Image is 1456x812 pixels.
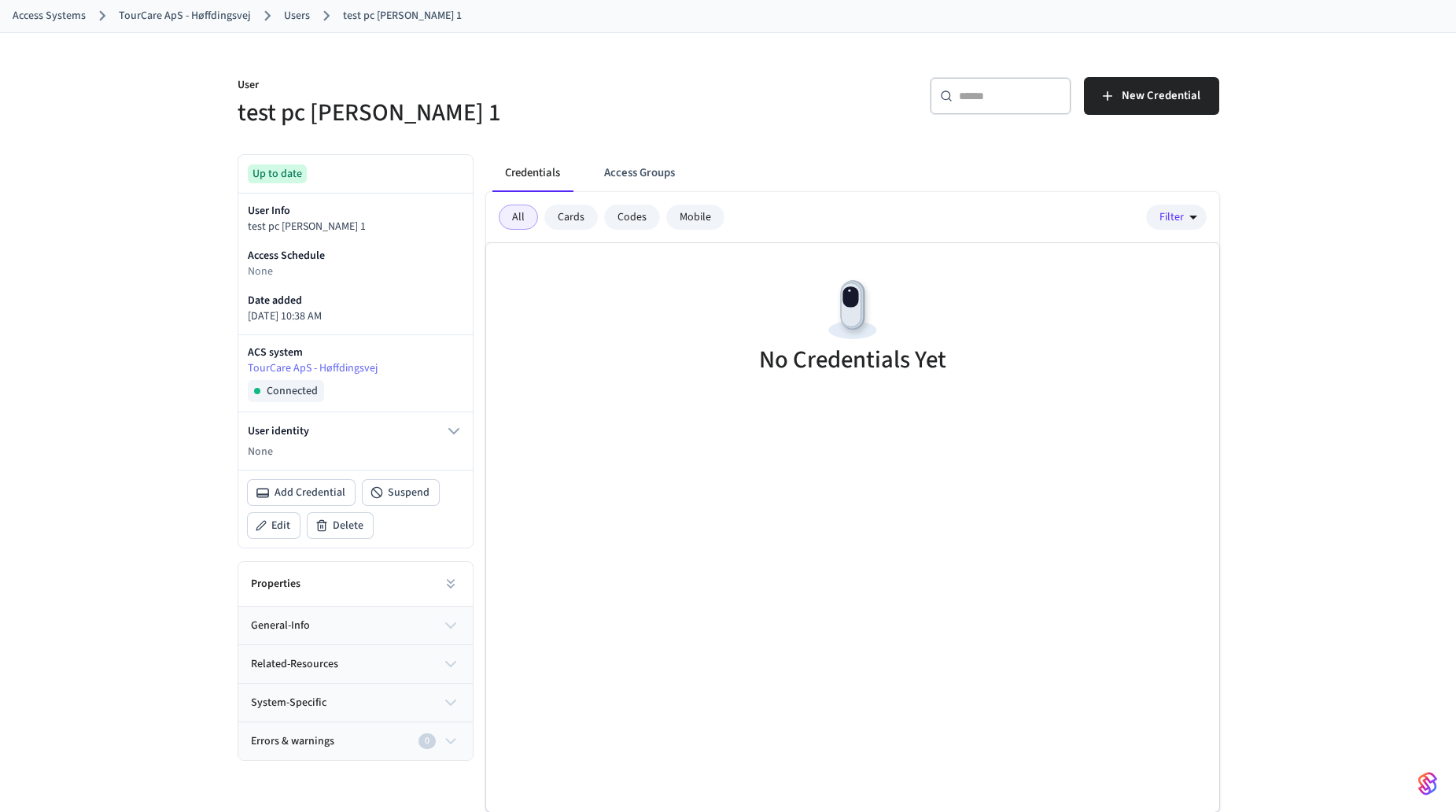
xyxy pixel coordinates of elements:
[251,656,338,673] span: related-resources
[604,205,660,230] div: Codes
[13,8,86,24] a: Access Systems
[308,513,373,538] button: Delete
[666,205,724,230] div: Mobile
[238,97,719,129] h5: test pc [PERSON_NAME] 1
[238,607,473,644] button: general-info
[248,293,463,308] p: Date added
[1146,205,1207,230] button: Filter
[271,518,290,533] span: Edit
[759,344,946,376] h5: No Credentials Yet
[1122,86,1200,106] span: New Credential
[343,8,462,24] a: test pc [PERSON_NAME] 1
[418,733,436,749] div: 0
[238,722,473,760] button: Errors & warnings0
[238,77,719,97] p: User
[248,308,463,325] p: [DATE] 10:38 AM
[267,383,318,399] span: Connected
[251,733,334,750] span: Errors & warnings
[238,684,473,722] button: system-specific
[1418,771,1437,796] img: SeamLogoGradient.69752ec5.svg
[499,205,538,230] div: All
[248,360,463,377] a: TourCare ApS - Høffdingsvej
[248,422,463,441] button: User identity
[248,248,325,264] p: Access Schedule
[248,264,325,280] p: None
[388,485,429,500] span: Suspend
[248,219,463,235] p: test pc [PERSON_NAME] 1
[275,485,345,500] span: Add Credential
[817,275,888,345] img: Devices Empty State
[544,205,598,230] div: Cards
[248,513,300,538] button: Edit
[238,645,473,683] button: related-resources
[248,164,307,183] div: Up to date
[251,695,326,711] span: system-specific
[248,345,463,360] p: ACS system
[333,518,363,533] span: Delete
[248,203,463,219] p: User Info
[492,154,573,192] button: Credentials
[248,444,463,460] p: None
[1084,77,1219,115] button: New Credential
[284,8,310,24] a: Users
[363,480,439,505] button: Suspend
[251,618,310,634] span: general-info
[592,154,687,192] button: Access Groups
[248,480,355,505] button: Add Credential
[251,576,300,592] h2: Properties
[119,8,251,24] a: TourCare ApS - Høffdingsvej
